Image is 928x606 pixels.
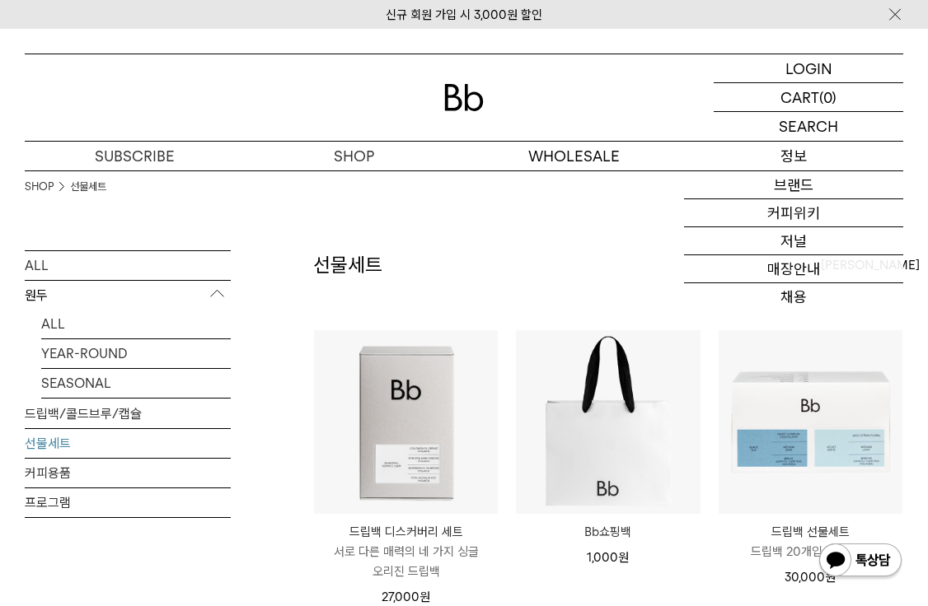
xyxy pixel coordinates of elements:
img: 드립백 선물세트 [719,330,902,514]
a: 드립백/콜드브루/캡슐 [25,399,231,428]
a: SEASONAL [41,369,231,398]
a: SHOP [245,142,465,170]
a: SHOP [25,179,54,195]
img: 카카오톡 채널 1:1 채팅 버튼 [818,542,903,581]
p: LOGIN [785,54,832,82]
a: YEAR-ROUND [41,339,231,368]
a: Bb쇼핑백 [516,522,700,542]
a: 매장안내 [684,255,904,283]
p: SEARCH [779,112,838,141]
a: SUBSCRIBE [25,142,245,170]
p: 정보 [684,142,904,170]
a: ALL [41,310,231,338]
span: 원 [618,550,629,565]
span: 1,000 [587,550,629,565]
img: 드립백 디스커버리 세트 [314,330,498,514]
p: 드립백 20개입 (2종 택1) [719,542,902,562]
p: (0) [819,83,837,111]
a: 채용 [684,283,904,311]
p: 원두 [25,281,231,310]
a: 신규 회원 가입 시 3,000원 할인 [386,7,542,22]
img: Bb쇼핑백 [516,330,700,514]
a: 선물세트 [25,429,231,458]
h2: 선물세트 [313,251,382,279]
img: 로고 [444,84,484,111]
span: 27,000 [382,590,430,604]
a: 선물세트 [70,179,106,195]
a: LOGIN [714,54,903,83]
a: 드립백 디스커버리 세트 서로 다른 매력의 네 가지 싱글 오리진 드립백 [314,522,498,581]
p: WHOLESALE [464,142,684,170]
p: 드립백 선물세트 [719,522,902,542]
a: 브랜드 [684,171,904,199]
a: 커피용품 [25,459,231,487]
p: 드립백 디스커버리 세트 [314,522,498,542]
span: 원 [825,570,836,585]
a: ALL [25,251,231,280]
p: 서로 다른 매력의 네 가지 싱글 오리진 드립백 [314,542,498,581]
a: CART (0) [714,83,903,112]
span: 원 [419,590,430,604]
span: 30,000 [785,570,836,585]
p: CART [780,83,819,111]
a: 프로그램 [25,488,231,517]
a: 저널 [684,227,904,255]
a: 드립백 선물세트 드립백 20개입 (2종 택1) [719,522,902,562]
a: 커피위키 [684,199,904,227]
